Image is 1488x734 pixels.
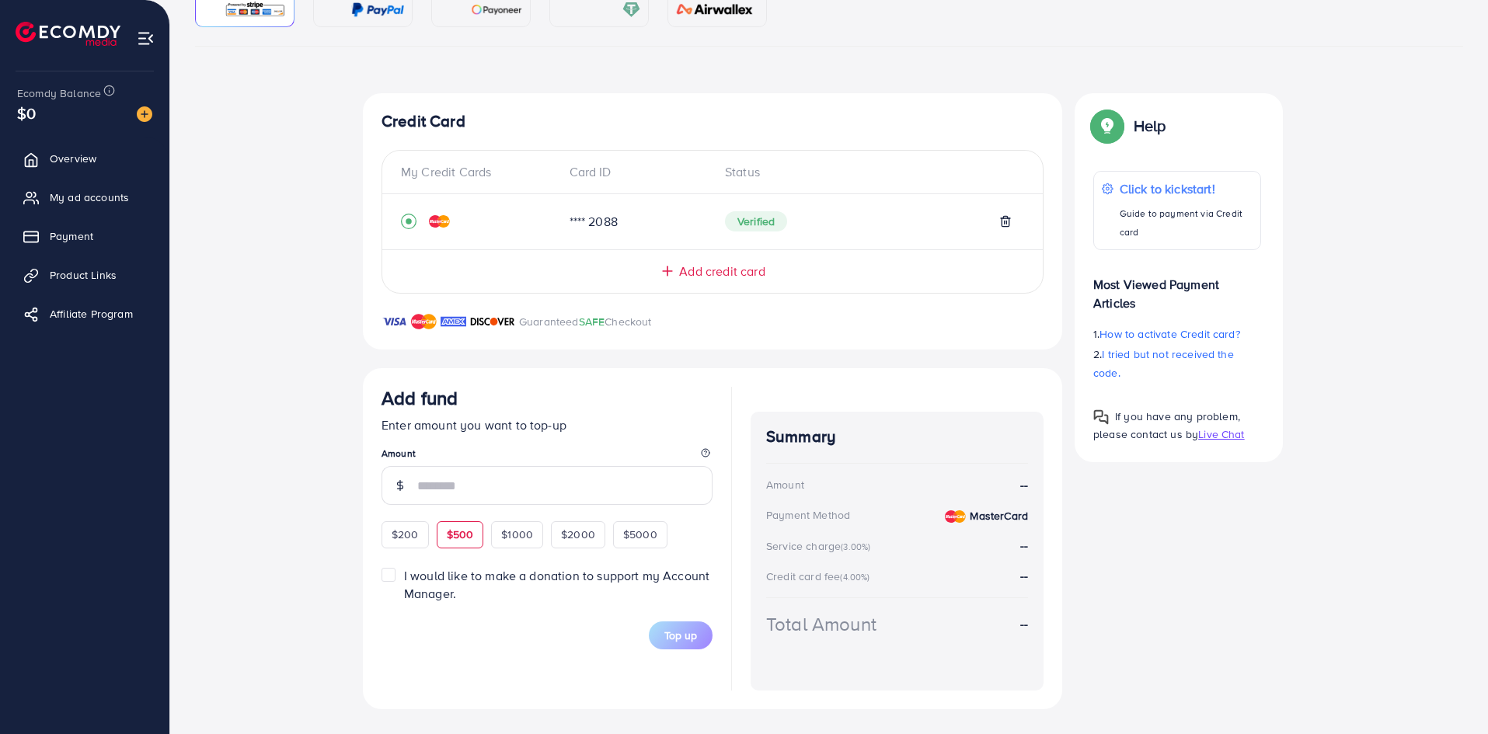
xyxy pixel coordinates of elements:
span: Top up [664,628,697,643]
img: brand [441,312,466,331]
img: brand [470,312,515,331]
div: Amount [766,477,804,492]
small: (4.00%) [840,571,869,583]
img: card [471,1,522,19]
span: I tried but not received the code. [1093,346,1234,381]
a: Payment [12,221,158,252]
span: Product Links [50,267,117,283]
img: card [225,1,286,19]
iframe: Chat [1422,664,1476,722]
strong: -- [1020,476,1028,494]
legend: Amount [382,447,713,466]
p: 2. [1093,345,1261,382]
a: Overview [12,143,158,174]
p: 1. [1093,325,1261,343]
span: Ecomdy Balance [17,85,101,101]
img: Popup guide [1093,112,1121,140]
strong: -- [1020,567,1028,584]
span: $5000 [623,527,657,542]
small: (3.00%) [841,541,870,553]
strong: -- [1020,615,1028,633]
span: I would like to make a donation to support my Account Manager. [404,567,709,602]
img: brand [411,312,437,331]
h3: Add fund [382,387,458,409]
a: Affiliate Program [12,298,158,329]
span: $200 [392,527,419,542]
span: Verified [725,211,787,231]
img: logo [16,22,120,46]
img: brand [382,312,407,331]
img: card [622,1,640,19]
img: menu [137,30,155,47]
span: SAFE [579,314,605,329]
span: $0 [17,102,36,124]
div: Card ID [557,163,713,181]
p: Guaranteed Checkout [519,312,652,331]
div: Total Amount [766,611,876,638]
span: Live Chat [1198,426,1244,442]
h4: Credit Card [382,112,1044,131]
div: Payment Method [766,507,850,523]
span: $1000 [501,527,533,542]
p: Help [1134,117,1166,135]
strong: MasterCard [970,508,1028,524]
img: credit [945,510,966,523]
p: Most Viewed Payment Articles [1093,263,1261,312]
button: Top up [649,621,713,649]
span: $2000 [561,527,595,542]
img: card [671,1,758,19]
div: My Credit Cards [401,163,557,181]
span: Payment [50,228,93,244]
a: Product Links [12,259,158,290]
h4: Summary [766,427,1028,447]
p: Enter amount you want to top-up [382,416,713,434]
span: Add credit card [679,263,765,280]
p: Guide to payment via Credit card [1120,204,1253,242]
span: My ad accounts [50,190,129,205]
img: card [351,1,404,19]
div: Status [713,163,1024,181]
div: Service charge [766,538,875,554]
p: Click to kickstart! [1120,179,1253,198]
svg: record circle [401,214,416,229]
div: Credit card fee [766,569,875,584]
img: credit [429,215,450,228]
span: Affiliate Program [50,306,133,322]
span: $500 [447,527,474,542]
strong: -- [1020,537,1028,554]
a: My ad accounts [12,182,158,213]
span: If you have any problem, please contact us by [1093,409,1240,442]
img: image [137,106,152,122]
span: How to activate Credit card? [1099,326,1239,342]
span: Overview [50,151,96,166]
img: Popup guide [1093,409,1109,425]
